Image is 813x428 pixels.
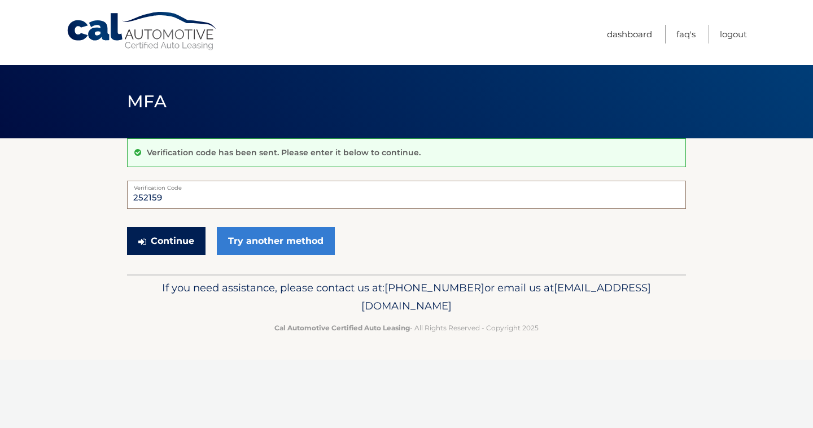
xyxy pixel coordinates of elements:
a: FAQ's [676,25,696,43]
p: If you need assistance, please contact us at: or email us at [134,279,679,315]
a: Logout [720,25,747,43]
a: Dashboard [607,25,652,43]
a: Cal Automotive [66,11,218,51]
button: Continue [127,227,206,255]
a: Try another method [217,227,335,255]
label: Verification Code [127,181,686,190]
span: [EMAIL_ADDRESS][DOMAIN_NAME] [361,281,651,312]
p: - All Rights Reserved - Copyright 2025 [134,322,679,334]
input: Verification Code [127,181,686,209]
span: [PHONE_NUMBER] [384,281,484,294]
strong: Cal Automotive Certified Auto Leasing [274,324,410,332]
p: Verification code has been sent. Please enter it below to continue. [147,147,421,158]
span: MFA [127,91,167,112]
